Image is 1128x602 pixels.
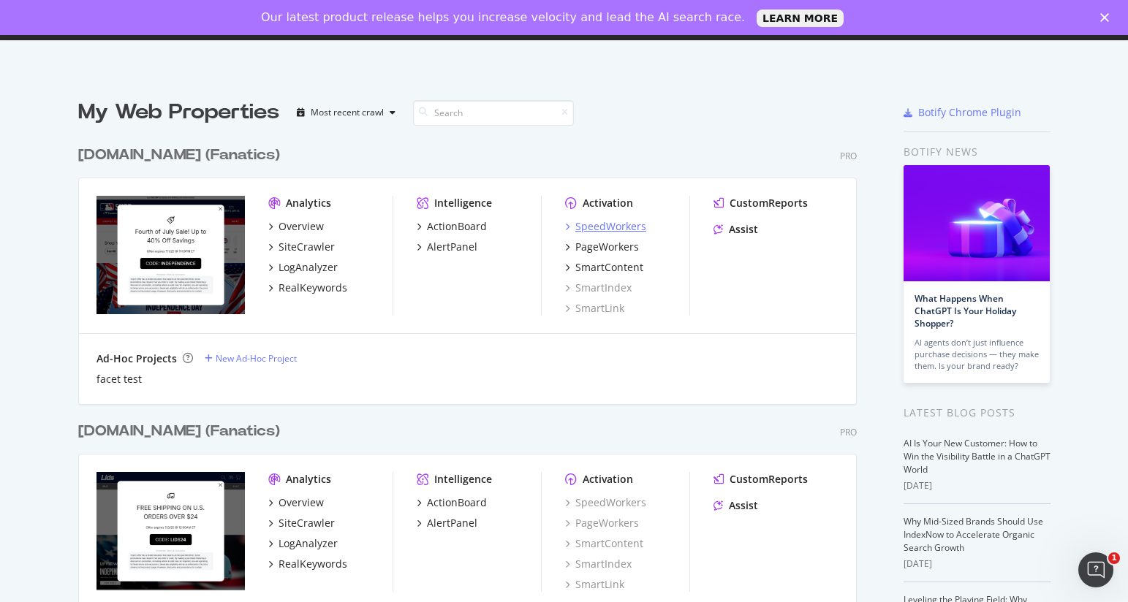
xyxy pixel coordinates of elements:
[904,144,1051,160] div: Botify news
[279,536,338,551] div: LogAnalyzer
[96,372,142,386] a: facet test
[730,196,808,210] div: CustomReports
[757,9,844,27] a: LEARN MORE
[417,495,487,510] a: ActionBoard
[575,240,639,254] div: PageWorkers
[279,557,347,571] div: RealKeywords
[268,281,347,295] a: RealKeywords
[904,405,1051,421] div: Latest Blog Posts
[205,352,297,365] a: New Ad-Hoc Project
[583,196,633,210] div: Activation
[268,219,324,234] a: Overview
[427,516,477,530] div: AlertPanel
[904,105,1021,120] a: Botify Chrome Plugin
[279,260,338,275] div: LogAnalyzer
[268,557,347,571] a: RealKeywords
[96,351,177,366] div: Ad-Hoc Projects
[279,281,347,295] div: RealKeywords
[565,260,643,275] a: SmartContent
[417,219,487,234] a: ActionBoard
[78,98,279,127] div: My Web Properties
[904,165,1050,281] img: What Happens When ChatGPT Is Your Holiday Shopper?
[575,260,643,275] div: SmartContent
[434,472,492,487] div: Intelligence
[729,222,758,237] div: Assist
[904,479,1051,492] div: [DATE]
[565,219,646,234] a: SpeedWorkers
[904,437,1051,476] a: AI Is Your New Customer: How to Win the Visibility Battle in a ChatGPT World
[78,421,286,442] a: [DOMAIN_NAME] (Fanatics)
[96,472,245,590] img: Lids.com (Fanatics)
[78,421,280,442] div: [DOMAIN_NAME] (Fanatics)
[291,101,401,124] button: Most recent crawl
[311,108,384,117] div: Most recent crawl
[417,516,477,530] a: AlertPanel
[565,577,624,592] a: SmartLink
[268,536,338,551] a: LogAnalyzer
[565,495,646,510] a: SpeedWorkers
[427,495,487,510] div: ActionBoard
[216,352,297,365] div: New Ad-Hoc Project
[565,240,639,254] a: PageWorkers
[565,557,632,571] a: SmartIndex
[279,516,335,530] div: SiteCrawler
[1078,552,1113,587] iframe: Intercom live chat
[286,196,331,210] div: Analytics
[261,10,745,25] div: Our latest product release helps you increase velocity and lead the AI search race.
[427,219,487,234] div: ActionBoard
[1108,552,1120,564] span: 1
[915,292,1016,329] a: What Happens When ChatGPT Is Your Holiday Shopper?
[840,426,857,438] div: Pro
[286,472,331,487] div: Analytics
[729,498,758,513] div: Assist
[565,536,643,551] a: SmartContent
[713,222,758,237] a: Assist
[417,240,477,254] a: AlertPanel
[279,495,324,510] div: Overview
[96,196,245,314] img: MLBshop.com
[915,337,1039,372] div: AI agents don’t just influence purchase decisions — they make them. Is your brand ready?
[713,498,758,513] a: Assist
[918,105,1021,120] div: Botify Chrome Plugin
[268,240,335,254] a: SiteCrawler
[434,196,492,210] div: Intelligence
[279,219,324,234] div: Overview
[565,281,632,295] a: SmartIndex
[268,516,335,530] a: SiteCrawler
[575,219,646,234] div: SpeedWorkers
[268,495,324,510] a: Overview
[583,472,633,487] div: Activation
[279,240,335,254] div: SiteCrawler
[713,472,808,487] a: CustomReports
[427,240,477,254] div: AlertPanel
[565,516,639,530] a: PageWorkers
[413,100,574,126] input: Search
[1100,13,1115,22] div: Close
[713,196,808,210] a: CustomReports
[268,260,338,275] a: LogAnalyzer
[78,145,286,166] a: [DOMAIN_NAME] (Fanatics)
[730,472,808,487] div: CustomReports
[78,145,280,166] div: [DOMAIN_NAME] (Fanatics)
[904,515,1043,554] a: Why Mid-Sized Brands Should Use IndexNow to Accelerate Organic Search Growth
[904,557,1051,571] div: [DATE]
[565,301,624,316] a: SmartLink
[840,150,857,162] div: Pro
